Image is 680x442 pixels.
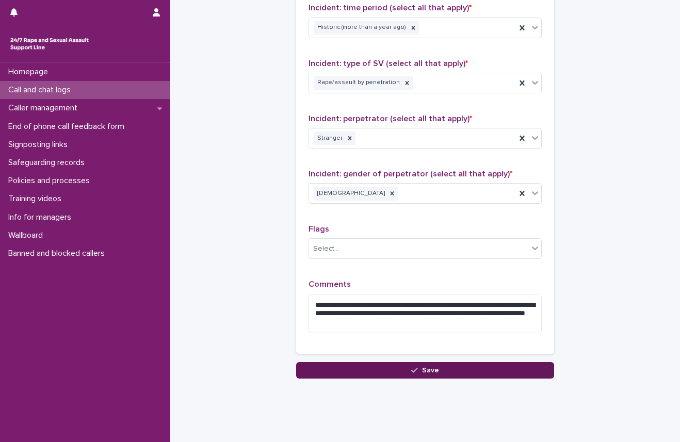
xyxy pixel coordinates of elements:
[314,187,386,201] div: [DEMOGRAPHIC_DATA]
[314,132,344,145] div: Stranger
[314,76,401,90] div: Rape/assault by penetration
[4,67,56,77] p: Homepage
[4,85,79,95] p: Call and chat logs
[4,158,93,168] p: Safeguarding records
[4,249,113,258] p: Banned and blocked callers
[8,34,91,54] img: rhQMoQhaT3yELyF149Cw
[4,212,79,222] p: Info for managers
[296,362,554,379] button: Save
[422,367,439,374] span: Save
[309,114,472,123] span: Incident: perpetrator (select all that apply)
[4,122,133,132] p: End of phone call feedback form
[309,280,351,288] span: Comments
[4,103,86,113] p: Caller management
[313,243,339,254] div: Select...
[4,140,76,150] p: Signposting links
[4,194,70,204] p: Training videos
[314,21,408,35] div: Historic (more than a year ago)
[309,59,468,68] span: Incident: type of SV (select all that apply)
[309,4,472,12] span: Incident: time period (select all that apply)
[4,231,51,240] p: Wallboard
[4,176,98,186] p: Policies and processes
[309,170,512,178] span: Incident: gender of perpetrator (select all that apply)
[309,225,329,233] span: Flags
